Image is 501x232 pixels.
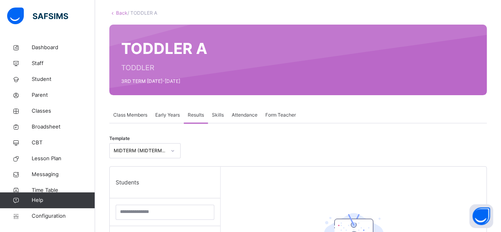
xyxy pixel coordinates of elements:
[109,135,130,142] span: Template
[32,155,95,163] span: Lesson Plan
[265,111,296,119] span: Form Teacher
[32,91,95,99] span: Parent
[188,111,204,119] span: Results
[32,186,95,194] span: Time Table
[32,123,95,131] span: Broadsheet
[128,10,157,16] span: / TODDLER A
[32,212,95,220] span: Configuration
[32,44,95,52] span: Dashboard
[32,171,95,178] span: Messaging
[32,59,95,67] span: Staff
[7,8,68,24] img: safsims
[113,111,147,119] span: Class Members
[232,111,257,119] span: Attendance
[32,75,95,83] span: Student
[32,196,95,204] span: Help
[121,78,207,85] span: 3RD TERM [DATE]-[DATE]
[274,191,433,207] div: Select a Student
[32,107,95,115] span: Classes
[114,147,166,154] div: MIDTERM (MIDTERM BEHAVIOURAL SKILLS (Early Years Traits))
[469,204,493,228] button: Open asap
[155,111,180,119] span: Early Years
[116,178,139,186] span: Students
[116,10,128,16] a: Back
[32,139,95,147] span: CBT
[212,111,224,119] span: Skills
